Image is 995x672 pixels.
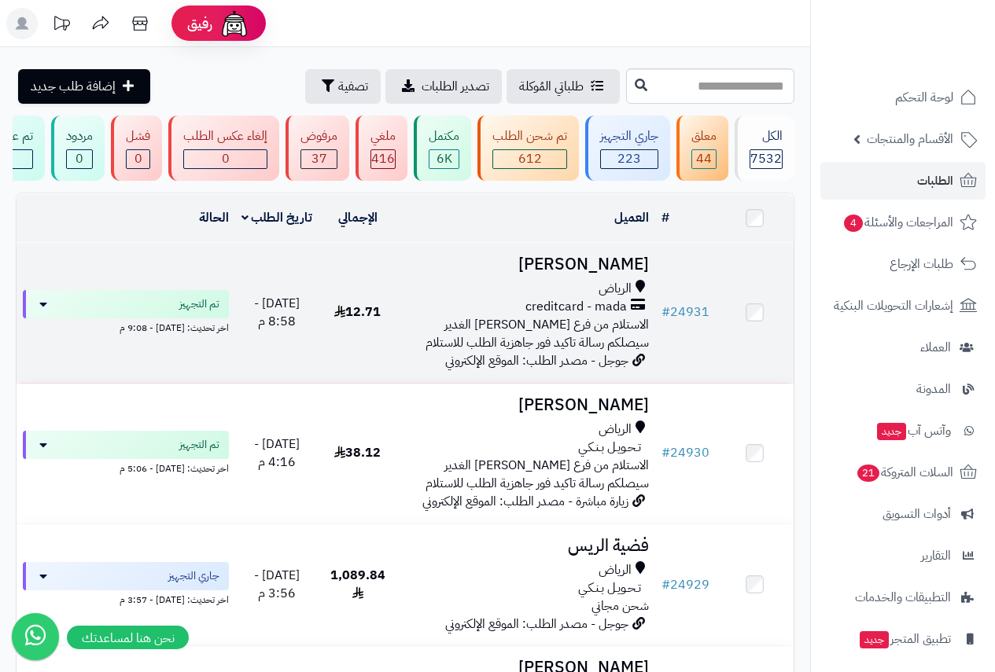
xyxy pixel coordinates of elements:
div: 0 [67,150,92,168]
a: مردود 0 [48,116,108,181]
span: تم التجهيز [179,437,219,453]
span: الاستلام من فرع [PERSON_NAME] الغدير سيصلكم رسالة تاكيد فور جاهزية الطلب للاستلام [426,456,649,493]
h3: [PERSON_NAME] [403,396,649,414]
span: تصدير الطلبات [422,77,489,96]
a: الكل7532 [732,116,798,181]
div: اخر تحديث: [DATE] - 5:06 م [23,459,229,476]
span: الاستلام من فرع [PERSON_NAME] الغدير سيصلكم رسالة تاكيد فور جاهزية الطلب للاستلام [426,315,649,352]
a: مكتمل 6K [411,116,474,181]
a: العملاء [820,329,986,366]
span: العملاء [920,336,951,358]
span: جديد [860,631,889,648]
div: 223 [601,150,658,168]
a: # [661,208,669,227]
div: 416 [371,150,395,168]
a: المدونة [820,370,986,408]
a: الطلبات [820,162,986,200]
span: 12.71 [334,303,381,321]
span: أدوات التسويق [883,503,951,525]
a: الإجمالي [338,208,378,227]
span: [DATE] - 4:16 م [254,435,300,472]
span: 4 [844,215,863,232]
span: طلبات الإرجاع [890,253,953,275]
span: 0 [135,149,142,168]
span: تطبيق المتجر [858,628,951,650]
a: المراجعات والأسئلة4 [820,204,986,241]
span: الرياض [599,280,632,298]
a: معلق 44 [673,116,732,181]
span: تـحـويـل بـنـكـي [578,579,641,597]
span: # [661,443,670,462]
a: جاري التجهيز 223 [582,116,673,181]
span: المراجعات والأسئلة [842,211,953,233]
a: تحديثات المنصة [42,8,81,43]
span: جديد [877,423,906,440]
span: جوجل - مصدر الطلب: الموقع الإلكتروني [445,351,628,370]
span: 223 [617,149,641,168]
div: مردود [66,127,93,145]
div: 6043 [429,150,459,168]
a: تطبيق المتجرجديد [820,620,986,658]
a: طلباتي المُوكلة [507,69,620,104]
a: إلغاء عكس الطلب 0 [165,116,282,181]
div: اخر تحديث: [DATE] - 9:08 م [23,318,229,335]
span: 0 [222,149,230,168]
span: # [661,303,670,321]
span: [DATE] - 3:56 م [254,566,300,603]
h3: فضية الريس [403,537,649,555]
span: لوحة التحكم [895,86,953,108]
span: تصفية [338,77,368,96]
span: التقارير [921,545,951,567]
div: فشل [126,127,150,145]
span: إشعارات التحويلات البنكية [834,295,953,317]
span: جوجل - مصدر الطلب: الموقع الإلكتروني [445,615,628,633]
a: إضافة طلب جديد [18,69,150,104]
span: تـحـويـل بـنـكـي [578,439,641,457]
div: معلق [691,127,717,145]
h3: [PERSON_NAME] [403,255,649,274]
div: مكتمل [429,127,459,145]
a: #24930 [661,443,709,462]
span: 21 [857,465,879,482]
span: 37 [311,149,327,168]
a: التقارير [820,537,986,575]
span: 6K [437,149,452,168]
div: الكل [750,127,783,145]
span: 38.12 [334,443,381,462]
span: الرياض [599,561,632,579]
span: الأقسام والمنتجات [867,128,953,150]
span: [DATE] - 8:58 م [254,294,300,331]
span: وآتس آب [875,420,951,442]
button: تصفية [305,69,381,104]
a: تم شحن الطلب 612 [474,116,582,181]
span: 44 [696,149,712,168]
div: تم شحن الطلب [492,127,567,145]
span: 612 [518,149,542,168]
span: 0 [76,149,83,168]
a: السلات المتروكة21 [820,454,986,491]
div: 0 [127,150,149,168]
a: العميل [614,208,649,227]
a: تصدير الطلبات [385,69,502,104]
a: الحالة [199,208,229,227]
span: تم التجهيز [179,296,219,312]
span: إضافة طلب جديد [31,77,116,96]
span: الطلبات [917,170,953,192]
span: زيارة مباشرة - مصدر الطلب: الموقع الإلكتروني [422,492,628,511]
a: #24931 [661,303,709,321]
span: 1,089.84 [330,566,385,603]
span: شحن مجاني [591,597,649,615]
a: #24929 [661,575,709,594]
div: إلغاء عكس الطلب [183,127,267,145]
span: التطبيقات والخدمات [855,586,951,608]
span: creditcard - mada [525,298,627,316]
a: إشعارات التحويلات البنكية [820,287,986,325]
div: ملغي [370,127,396,145]
a: فشل 0 [108,116,165,181]
div: اخر تحديث: [DATE] - 3:57 م [23,590,229,607]
a: أدوات التسويق [820,495,986,533]
div: 44 [692,150,716,168]
span: 7532 [750,149,782,168]
span: 416 [371,149,395,168]
a: لوحة التحكم [820,79,986,116]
